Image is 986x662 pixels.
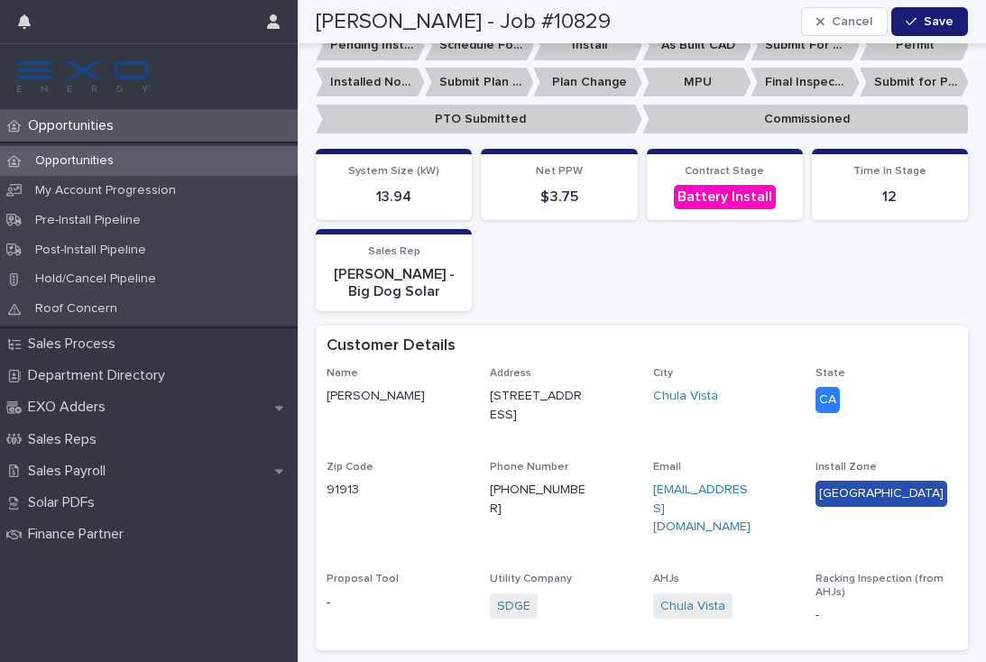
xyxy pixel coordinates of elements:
[327,481,468,500] p: 91913
[21,367,180,384] p: Department Directory
[891,7,968,36] button: Save
[533,68,642,97] p: Plan Change
[751,31,860,60] p: Submit For Permit
[642,68,751,97] p: MPU
[425,68,534,97] p: Submit Plan Change
[816,574,944,597] span: Racking Inspection (from AHJs)
[497,597,530,616] a: SDGE
[492,188,626,206] p: $ 3.75
[490,368,531,379] span: Address
[425,31,534,60] p: Schedule For Install
[653,462,681,473] span: Email
[924,15,954,28] span: Save
[536,166,583,177] span: Net PPW
[316,105,642,134] p: PTO Submitted
[327,574,399,584] span: Proposal Tool
[660,597,725,616] a: Chula Vista
[653,574,679,584] span: AHJs
[751,68,860,97] p: Final Inspection
[21,301,132,317] p: Roof Concern
[316,9,611,35] h2: [PERSON_NAME] - Job #10829
[21,243,161,258] p: Post-Install Pipeline
[490,387,588,425] p: [STREET_ADDRESS]
[653,483,751,534] a: [EMAIL_ADDRESS][DOMAIN_NAME]
[674,185,776,209] div: Battery Install
[316,31,425,60] p: Pending Install Task
[316,68,425,97] p: Installed No Permit
[327,462,373,473] span: Zip Code
[816,606,957,625] p: -
[685,166,764,177] span: Contract Stage
[21,117,128,134] p: Opportunities
[21,494,109,511] p: Solar PDFs
[21,271,170,287] p: Hold/Cancel Pipeline
[21,336,130,353] p: Sales Process
[368,246,420,257] span: Sales Rep
[816,481,947,507] div: [GEOGRAPHIC_DATA]
[816,387,840,413] div: CA
[832,15,872,28] span: Cancel
[490,483,585,515] a: [PHONE_NUMBER]
[490,462,568,473] span: Phone Number
[816,368,845,379] span: State
[21,183,190,198] p: My Account Progression
[860,68,969,97] p: Submit for PTO
[653,387,718,406] a: Chula Vista
[533,31,642,60] p: Install
[642,31,751,60] p: As Built CAD
[816,462,877,473] span: Install Zone
[642,105,969,134] p: Commissioned
[653,368,673,379] span: City
[21,431,111,448] p: Sales Reps
[853,166,926,177] span: Time In Stage
[21,153,128,169] p: Opportunities
[860,31,969,60] p: Permit
[801,7,888,36] button: Cancel
[327,368,358,379] span: Name
[327,387,468,406] p: [PERSON_NAME]
[21,213,155,228] p: Pre-Install Pipeline
[327,336,456,356] h2: Customer Details
[21,463,120,480] p: Sales Payroll
[327,188,461,206] p: 13.94
[327,593,468,612] p: -
[21,399,120,416] p: EXO Adders
[348,166,439,177] span: System Size (kW)
[21,526,138,543] p: Finance Partner
[14,59,152,95] img: FKS5r6ZBThi8E5hshIGi
[490,574,572,584] span: Utility Company
[823,188,957,206] p: 12
[327,266,461,300] p: [PERSON_NAME] - Big Dog Solar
